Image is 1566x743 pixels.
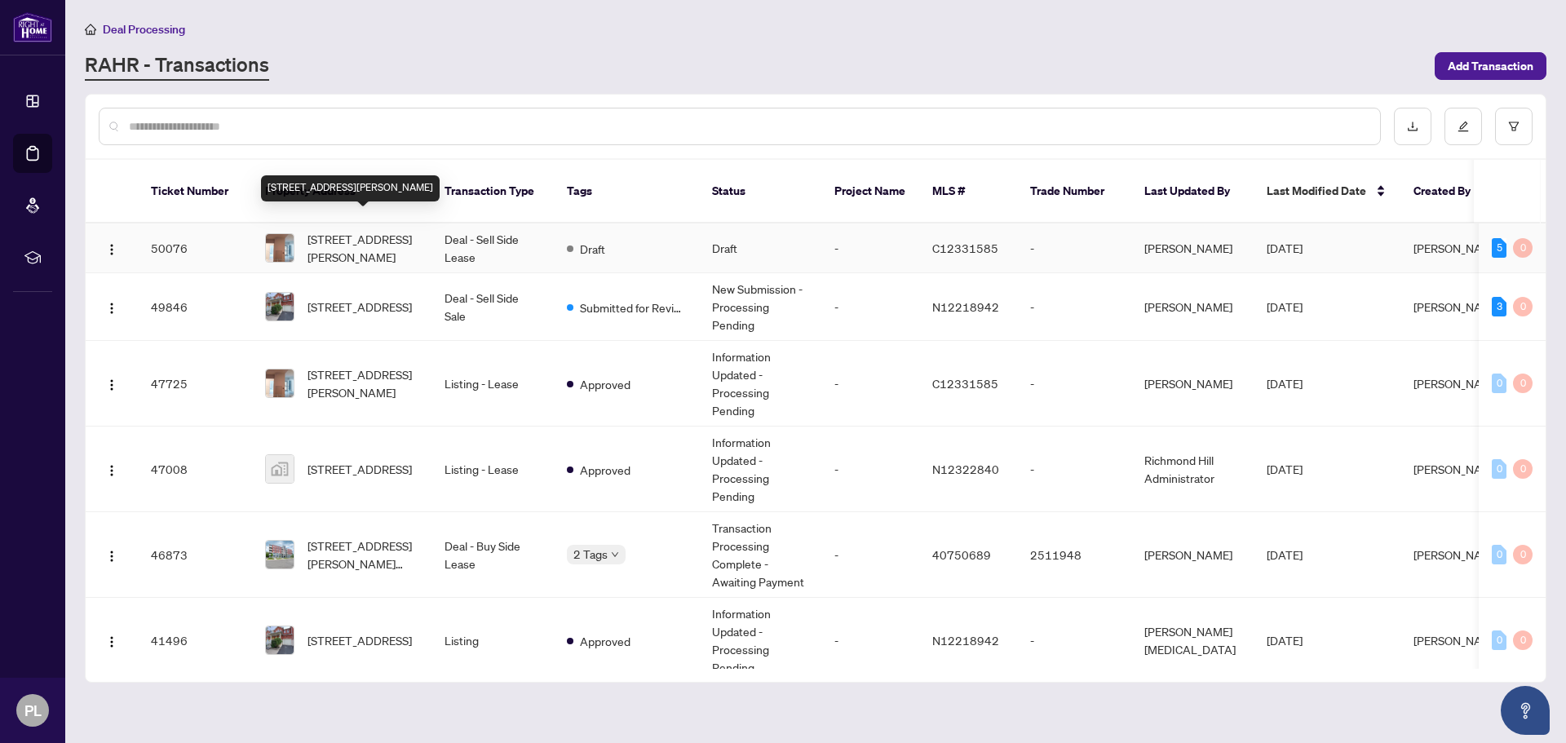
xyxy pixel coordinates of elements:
span: [DATE] [1267,241,1303,255]
span: Submitted for Review [580,299,686,316]
div: 0 [1492,545,1506,564]
th: Status [699,160,821,223]
th: Transaction Type [431,160,554,223]
td: - [1017,223,1131,273]
td: Information Updated - Processing Pending [699,427,821,512]
span: [PERSON_NAME] [1413,547,1502,562]
span: 2 Tags [573,545,608,564]
span: N12322840 [932,462,999,476]
td: [PERSON_NAME] [1131,512,1254,598]
span: [STREET_ADDRESS] [307,631,412,649]
td: 49846 [138,273,252,341]
button: download [1394,108,1431,145]
button: Logo [99,542,125,568]
span: [PERSON_NAME] [1413,299,1502,314]
div: [STREET_ADDRESS][PERSON_NAME] [261,175,440,201]
button: Add Transaction [1435,52,1546,80]
th: MLS # [919,160,1017,223]
td: Richmond Hill Administrator [1131,427,1254,512]
td: Listing [431,598,554,683]
td: - [821,273,919,341]
td: Deal - Sell Side Sale [431,273,554,341]
span: [PERSON_NAME] [1413,633,1502,648]
span: [DATE] [1267,299,1303,314]
span: [STREET_ADDRESS][PERSON_NAME] [307,365,418,401]
img: logo [13,12,52,42]
span: [STREET_ADDRESS][PERSON_NAME] [307,230,418,266]
span: [DATE] [1267,462,1303,476]
span: [STREET_ADDRESS] [307,460,412,478]
img: thumbnail-img [266,626,294,654]
td: - [1017,598,1131,683]
span: [DATE] [1267,633,1303,648]
span: PL [24,699,42,722]
td: - [1017,341,1131,427]
td: [PERSON_NAME] [1131,223,1254,273]
span: [DATE] [1267,547,1303,562]
div: 0 [1513,459,1533,479]
td: - [821,223,919,273]
td: Transaction Processing Complete - Awaiting Payment [699,512,821,598]
span: Draft [580,240,605,258]
a: RAHR - Transactions [85,51,269,81]
button: filter [1495,108,1533,145]
th: Project Name [821,160,919,223]
td: 47725 [138,341,252,427]
td: [PERSON_NAME][MEDICAL_DATA] [1131,598,1254,683]
img: Logo [105,378,118,391]
td: - [1017,273,1131,341]
img: Logo [105,550,118,563]
span: down [611,551,619,559]
img: thumbnail-img [266,369,294,397]
div: 0 [1513,545,1533,564]
td: Information Updated - Processing Pending [699,341,821,427]
span: 40750689 [932,547,991,562]
td: Deal - Buy Side Lease [431,512,554,598]
div: 5 [1492,238,1506,258]
span: Add Transaction [1448,53,1533,79]
span: [STREET_ADDRESS][PERSON_NAME][PERSON_NAME] [307,537,418,573]
th: Trade Number [1017,160,1131,223]
span: C12331585 [932,376,998,391]
th: Ticket Number [138,160,252,223]
td: [PERSON_NAME] [1131,273,1254,341]
img: Logo [105,635,118,648]
td: 50076 [138,223,252,273]
button: Logo [99,627,125,653]
span: Last Modified Date [1267,182,1366,200]
button: Logo [99,235,125,261]
span: [PERSON_NAME] [1413,462,1502,476]
th: Property Address [252,160,431,223]
td: - [821,598,919,683]
td: [PERSON_NAME] [1131,341,1254,427]
button: Logo [99,456,125,482]
td: - [821,427,919,512]
span: [PERSON_NAME] [1413,376,1502,391]
span: [PERSON_NAME] [1413,241,1502,255]
div: 0 [1513,238,1533,258]
td: Deal - Sell Side Lease [431,223,554,273]
td: - [821,341,919,427]
div: 0 [1513,297,1533,316]
span: Approved [580,375,630,393]
span: Approved [580,461,630,479]
img: thumbnail-img [266,293,294,321]
div: 0 [1492,459,1506,479]
button: Logo [99,294,125,320]
button: edit [1444,108,1482,145]
td: 2511948 [1017,512,1131,598]
td: 47008 [138,427,252,512]
td: - [821,512,919,598]
span: [STREET_ADDRESS] [307,298,412,316]
img: Logo [105,243,118,256]
span: edit [1458,121,1469,132]
span: C12331585 [932,241,998,255]
img: Logo [105,464,118,477]
div: 0 [1492,374,1506,393]
div: 0 [1513,630,1533,650]
img: thumbnail-img [266,541,294,568]
img: Logo [105,302,118,315]
button: Open asap [1501,686,1550,735]
td: 46873 [138,512,252,598]
div: 0 [1492,630,1506,650]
